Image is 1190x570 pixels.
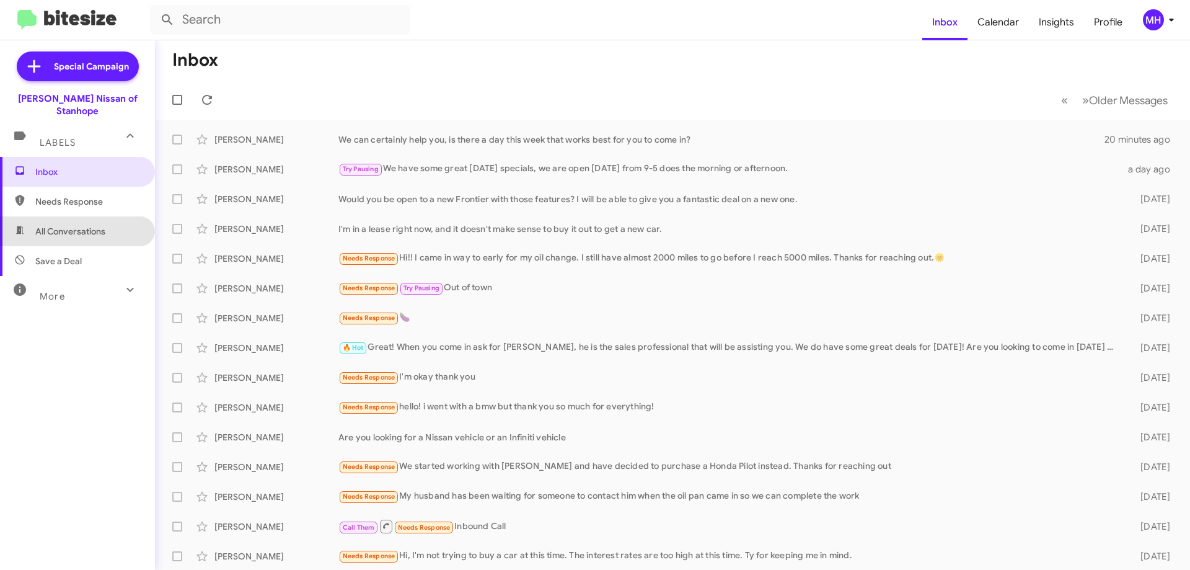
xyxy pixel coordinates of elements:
div: My husband has been waiting for someone to contact him when the oil pan came in so we can complet... [338,489,1121,504]
div: Are you looking for a Nissan vehicle or an Infiniti vehicle [338,431,1121,443]
div: We have some great [DATE] specials, we are open [DATE] from 9-5 does the morning or afternoon. [338,162,1121,176]
div: [PERSON_NAME] [214,223,338,235]
span: More [40,291,65,302]
div: I'm okay thank you [338,370,1121,385]
div: [PERSON_NAME] [214,461,338,473]
div: We started working with [PERSON_NAME] and have decided to purchase a Honda Pilot instead. Thanks ... [338,460,1121,474]
span: Inbox [35,166,141,178]
span: All Conversations [35,225,105,238]
div: [PERSON_NAME] [214,133,338,146]
div: [DATE] [1121,342,1180,354]
div: [PERSON_NAME] [214,401,338,414]
a: Calendar [967,4,1029,40]
div: [PERSON_NAME] [214,193,338,205]
div: [DATE] [1121,491,1180,503]
span: Labels [40,137,76,148]
div: [PERSON_NAME] [214,342,338,354]
span: Save a Deal [35,255,82,267]
span: 🔥 Hot [343,344,364,352]
div: [PERSON_NAME] [214,372,338,384]
div: [DATE] [1121,401,1180,414]
span: Special Campaign [54,60,129,73]
a: Special Campaign [17,51,139,81]
div: Great! When you come in ask for [PERSON_NAME], he is the sales professional that will be assistin... [338,341,1121,355]
span: Needs Response [343,403,395,411]
div: [PERSON_NAME] [214,520,338,533]
div: [DATE] [1121,312,1180,324]
div: a day ago [1121,163,1180,176]
a: Insights [1029,4,1084,40]
div: We can certainly help you, is there a day this week that works best for you to come in? [338,133,1106,146]
div: Out of town [338,281,1121,295]
div: [DATE] [1121,431,1180,443]
div: [DATE] [1121,550,1180,563]
span: Needs Response [343,492,395,501]
div: Hi, I'm not trying to buy a car at this time. The interest rates are too high at this time. Ty fo... [338,549,1121,563]
div: hello! i went with a bmw but thank you so much for everything! [338,400,1121,414]
span: Needs Response [343,314,395,322]
span: Needs Response [343,463,395,471]
span: Try Pausing [343,165,379,173]
input: Search [150,5,410,35]
div: 🍆 [338,311,1121,325]
a: Profile [1084,4,1132,40]
div: [DATE] [1121,461,1180,473]
div: MH [1143,9,1164,30]
h1: Inbox [172,50,218,70]
button: MH [1132,9,1176,30]
span: Needs Response [35,195,141,208]
div: [DATE] [1121,372,1180,384]
div: [PERSON_NAME] [214,431,338,443]
div: Would you be open to a new Frontier with those features? I will be able to give you a fantastic d... [338,193,1121,205]
div: 20 minutes ago [1106,133,1180,146]
span: Needs Response [343,552,395,560]
div: [DATE] [1121,252,1180,265]
span: Older Messages [1089,94,1168,107]
span: Needs Response [343,373,395,381]
div: [DATE] [1121,520,1180,533]
span: Call Them [343,523,375,532]
div: [PERSON_NAME] [214,282,338,295]
div: [DATE] [1121,282,1180,295]
span: Needs Response [398,523,451,532]
span: Needs Response [343,284,395,292]
div: [DATE] [1121,223,1180,235]
div: [PERSON_NAME] [214,163,338,176]
div: Inbound Call [338,519,1121,534]
button: Next [1075,87,1175,113]
div: I'm in a lease right now, and it doesn't make sense to buy it out to get a new car. [338,223,1121,235]
div: [DATE] [1121,193,1180,205]
div: [PERSON_NAME] [214,252,338,265]
nav: Page navigation example [1054,87,1175,113]
a: Inbox [922,4,967,40]
div: [PERSON_NAME] [214,312,338,324]
div: Hi!! I came in way to early for my oil change. I still have almost 2000 miles to go before I reac... [338,251,1121,265]
span: Needs Response [343,254,395,262]
button: Previous [1054,87,1075,113]
span: Try Pausing [403,284,439,292]
div: [PERSON_NAME] [214,491,338,503]
span: « [1061,92,1068,108]
div: [PERSON_NAME] [214,550,338,563]
span: » [1082,92,1089,108]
